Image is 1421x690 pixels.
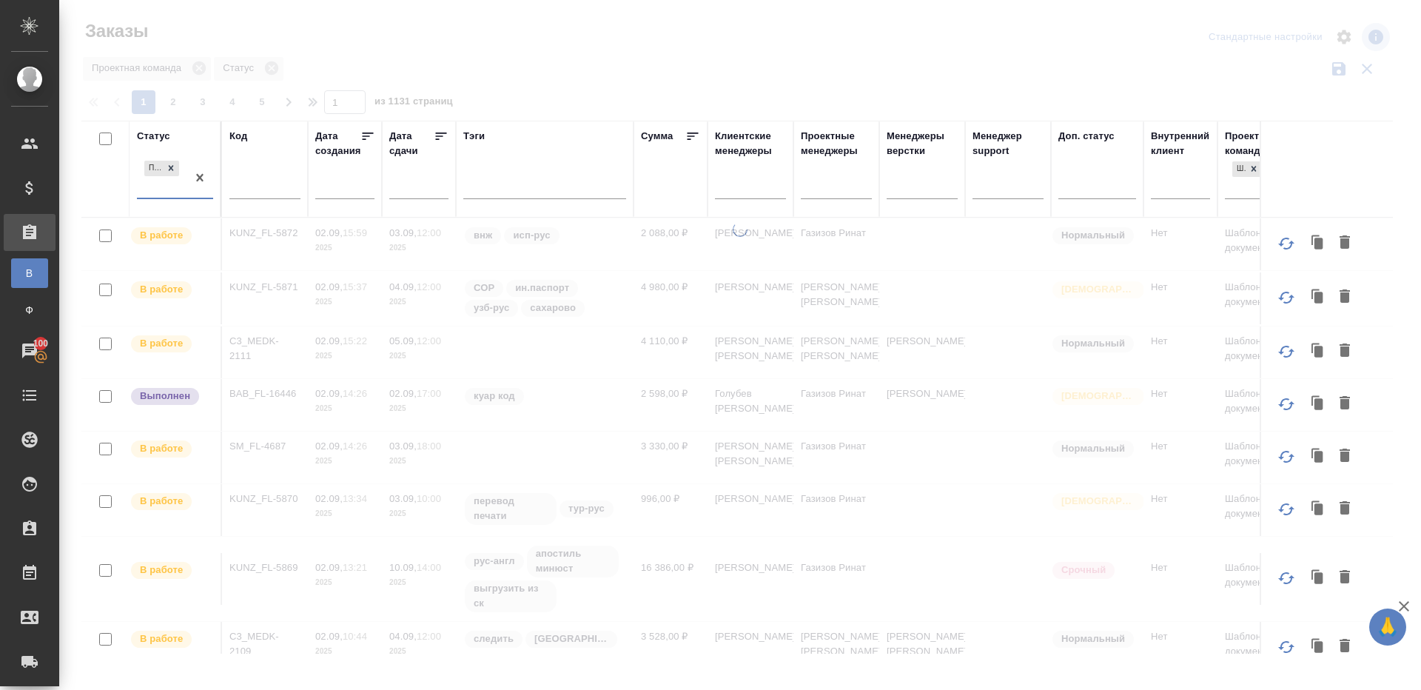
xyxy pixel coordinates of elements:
[1304,230,1332,258] button: Клонировать
[4,332,56,369] a: 100
[19,303,41,318] span: Ф
[1332,230,1357,258] button: Удалить
[140,441,183,456] p: В работе
[1332,390,1357,418] button: Удалить
[140,228,183,243] p: В работе
[130,492,213,512] div: Выставляет ПМ после принятия заказа от КМа
[1151,129,1210,158] div: Внутренний клиент
[1332,284,1357,312] button: Удалить
[1269,386,1304,422] button: Обновить
[144,161,163,176] div: Подтвержден
[1269,334,1304,369] button: Обновить
[1332,443,1357,471] button: Удалить
[140,494,183,509] p: В работе
[1269,280,1304,315] button: Обновить
[1375,612,1400,643] span: 🙏
[1304,443,1332,471] button: Клонировать
[130,629,213,649] div: Выставляет ПМ после принятия заказа от КМа
[130,560,213,580] div: Выставляет ПМ после принятия заказа от КМа
[801,129,872,158] div: Проектные менеджеры
[1269,439,1304,475] button: Обновить
[1369,609,1406,646] button: 🙏
[1304,390,1332,418] button: Клонировать
[972,129,1044,158] div: Менеджер support
[1269,629,1304,665] button: Обновить
[140,389,190,403] p: Выполнен
[130,439,213,459] div: Выставляет ПМ после принятия заказа от КМа
[463,129,485,144] div: Тэги
[641,129,673,144] div: Сумма
[130,280,213,300] div: Выставляет ПМ после принятия заказа от КМа
[130,334,213,354] div: Выставляет ПМ после принятия заказа от КМа
[130,386,213,406] div: Выставляет ПМ после сдачи и проведения начислений. Последний этап для ПМа
[1332,633,1357,661] button: Удалить
[1304,284,1332,312] button: Клонировать
[1058,129,1115,144] div: Доп. статус
[1231,160,1263,178] div: Шаблонные документы
[389,129,434,158] div: Дата сдачи
[140,282,183,297] p: В работе
[1332,495,1357,523] button: Удалить
[1232,161,1246,177] div: Шаблонные документы
[229,129,247,144] div: Код
[1269,560,1304,596] button: Обновить
[24,336,58,351] span: 100
[887,129,958,158] div: Менеджеры верстки
[1304,564,1332,592] button: Клонировать
[140,336,183,351] p: В работе
[1332,564,1357,592] button: Удалить
[143,159,181,178] div: Подтвержден
[1332,338,1357,366] button: Удалить
[1304,338,1332,366] button: Клонировать
[137,129,170,144] div: Статус
[11,295,48,325] a: Ф
[140,563,183,577] p: В работе
[1269,226,1304,261] button: Обновить
[315,129,360,158] div: Дата создания
[1269,492,1304,527] button: Обновить
[140,632,183,646] p: В работе
[1304,495,1332,523] button: Клонировать
[1304,633,1332,661] button: Клонировать
[19,266,41,281] span: В
[11,258,48,288] a: В
[1225,129,1296,158] div: Проектная команда
[715,129,786,158] div: Клиентские менеджеры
